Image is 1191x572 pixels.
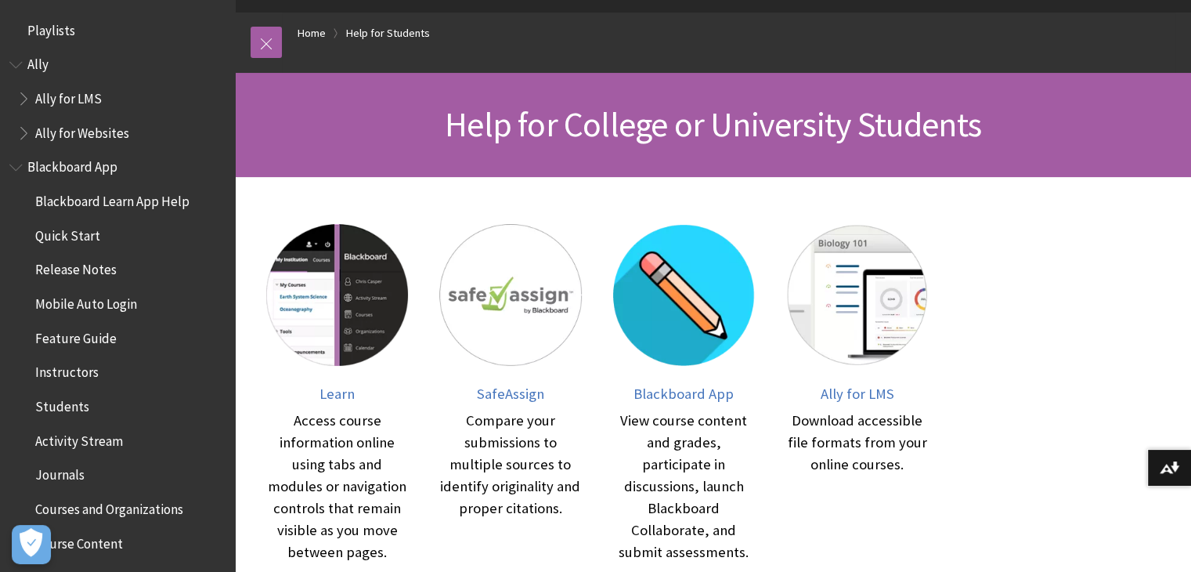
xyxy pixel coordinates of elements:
a: Ally for LMS Ally for LMS Download accessible file formats from your online courses. [786,224,928,564]
div: Compare your submissions to multiple sources to identify originality and proper citations. [439,410,581,520]
a: Blackboard App Blackboard App View course content and grades, participate in discussions, launch ... [613,224,755,564]
a: Home [298,24,326,43]
div: Access course information online using tabs and modules or navigation controls that remain visibl... [266,410,408,563]
img: Learn [266,224,408,366]
span: Ally [27,52,49,73]
span: Blackboard App [27,154,117,176]
span: Feature Guide [35,325,117,346]
span: Mobile Auto Login [35,291,137,312]
a: Learn Learn Access course information online using tabs and modules or navigation controls that r... [266,224,408,564]
span: Activity Stream [35,428,123,449]
span: Help for College or University Students [445,103,981,146]
img: Blackboard App [613,224,755,366]
nav: Book outline for Anthology Ally Help [9,52,226,147]
div: Download accessible file formats from your online courses. [786,410,928,476]
span: Ally for LMS [35,85,102,107]
nav: Book outline for Playlists [9,17,226,44]
span: Playlists [27,17,75,38]
span: Release Notes [35,257,117,278]
span: Journals [35,462,85,483]
span: Quick Start [35,223,100,244]
span: Learn [319,385,355,403]
span: Instructors [35,360,99,381]
span: Ally for LMS [820,385,893,403]
span: Courses and Organizations [35,496,183,517]
span: SafeAssign [477,385,544,403]
img: SafeAssign [439,224,581,366]
img: Ally for LMS [786,224,928,366]
span: Course Content [35,530,123,552]
button: Open Preferences [12,525,51,564]
span: Blackboard Learn App Help [35,188,189,209]
a: Help for Students [346,24,430,43]
span: Blackboard App [633,385,734,403]
div: View course content and grades, participate in discussions, launch Blackboard Collaborate, and su... [613,410,755,563]
a: SafeAssign SafeAssign Compare your submissions to multiple sources to identify originality and pr... [439,224,581,564]
span: Students [35,393,89,415]
span: Ally for Websites [35,120,129,141]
